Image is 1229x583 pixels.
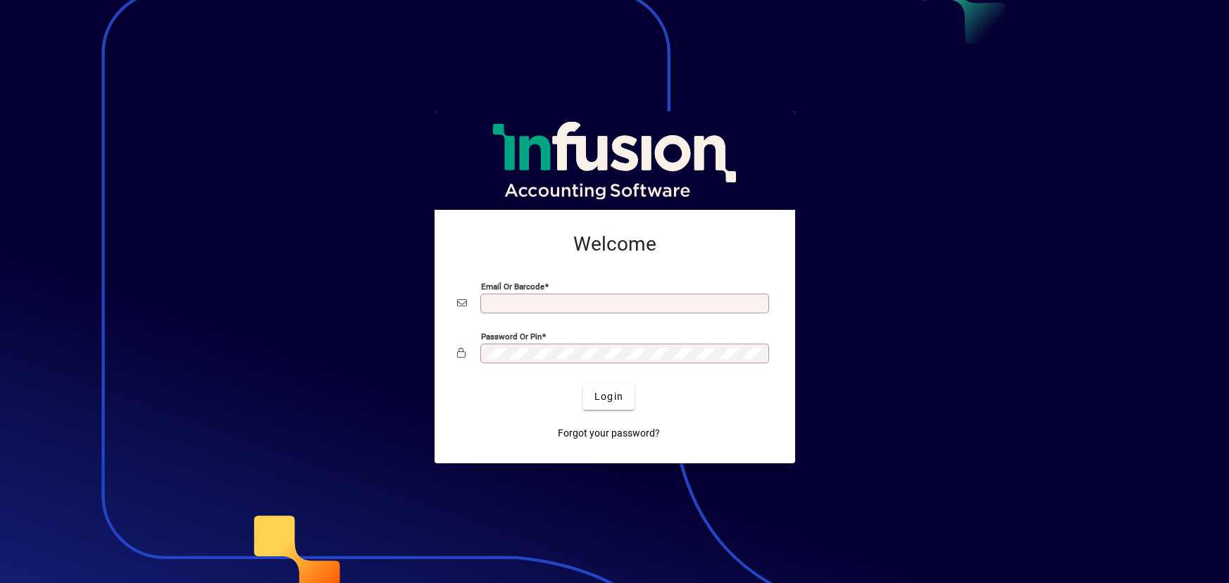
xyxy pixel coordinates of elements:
h2: Welcome [457,232,773,256]
span: Forgot your password? [558,426,660,441]
a: Forgot your password? [552,421,666,446]
mat-label: Password or Pin [481,331,542,341]
button: Login [583,384,635,410]
span: Login [594,389,623,404]
mat-label: Email or Barcode [481,281,544,291]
